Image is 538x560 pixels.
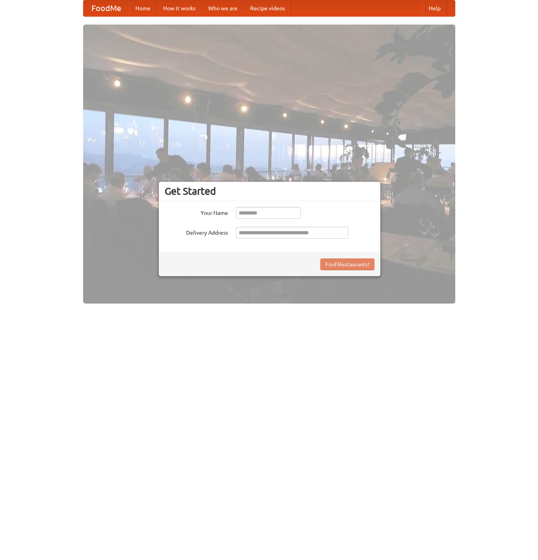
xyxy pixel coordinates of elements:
[202,0,244,16] a: Who we are
[244,0,291,16] a: Recipe videos
[129,0,157,16] a: Home
[320,258,375,270] button: Find Restaurants!
[165,227,228,237] label: Delivery Address
[422,0,447,16] a: Help
[84,0,129,16] a: FoodMe
[165,207,228,217] label: Your Name
[165,185,375,197] h3: Get Started
[157,0,202,16] a: How it works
